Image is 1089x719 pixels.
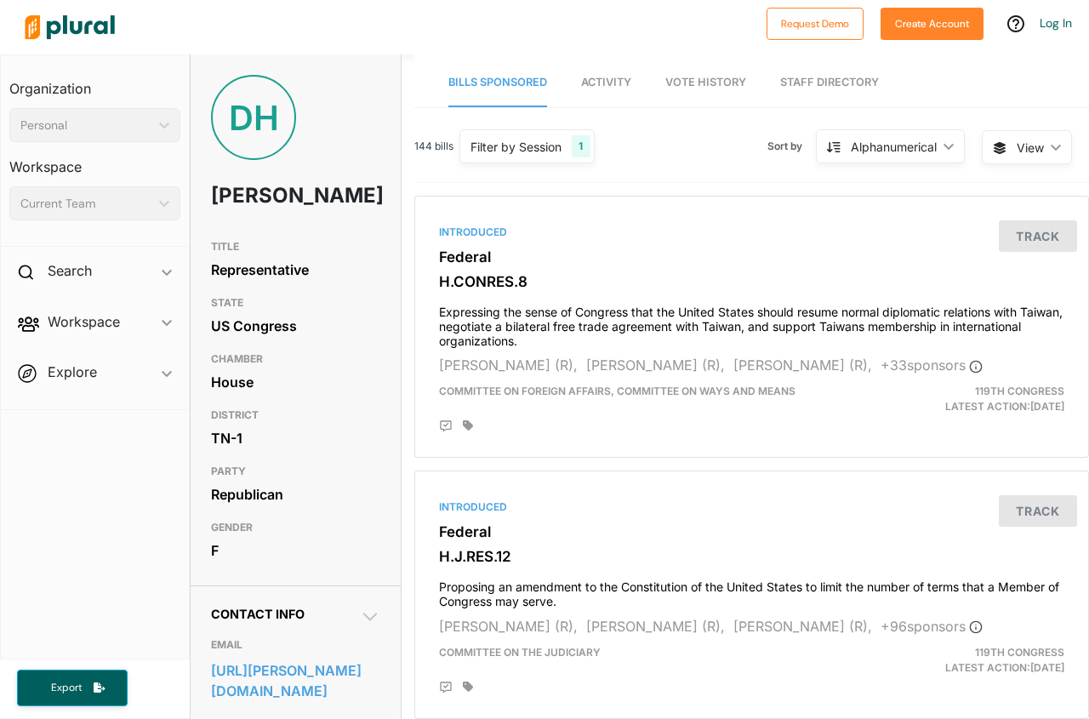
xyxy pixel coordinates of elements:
button: Request Demo [767,8,864,40]
span: Vote History [665,76,746,88]
h3: CHAMBER [211,349,380,369]
button: Track [999,495,1077,527]
div: Add tags [463,681,473,693]
h3: Workspace [9,142,180,180]
div: Add tags [463,419,473,431]
h2: Search [48,261,92,280]
div: Filter by Session [470,138,562,156]
a: [URL][PERSON_NAME][DOMAIN_NAME] [211,658,380,704]
span: [PERSON_NAME] (R), [733,618,872,635]
span: Activity [581,76,631,88]
button: Export [17,670,128,706]
div: Add Position Statement [439,681,453,694]
h3: Federal [439,248,1064,265]
a: Staff Directory [780,59,879,107]
button: Track [999,220,1077,252]
div: 1 [572,135,590,157]
h3: H.J.RES.12 [439,548,1064,565]
div: Latest Action: [DATE] [860,384,1077,414]
span: Contact Info [211,607,305,621]
div: DH [211,75,296,160]
span: Export [39,681,94,695]
span: View [1017,139,1044,157]
div: Personal [20,117,152,134]
div: F [211,538,380,563]
a: Create Account [881,14,984,31]
h4: Proposing an amendment to the Constitution of the United States to limit the number of terms that... [439,572,1064,609]
div: Alphanumerical [851,138,937,156]
span: [PERSON_NAME] (R), [733,357,872,374]
div: TN-1 [211,425,380,451]
span: [PERSON_NAME] (R), [586,357,725,374]
span: + 96 sponsor s [881,618,983,635]
h3: TITLE [211,237,380,257]
div: Latest Action: [DATE] [860,645,1077,676]
span: [PERSON_NAME] (R), [439,357,578,374]
div: Representative [211,257,380,282]
h4: Expressing the sense of Congress that the United States should resume normal diplomatic relations... [439,297,1064,348]
div: House [211,369,380,395]
h3: Organization [9,64,180,101]
span: Committee on the Judiciary [439,646,601,659]
span: [PERSON_NAME] (R), [586,618,725,635]
span: Bills Sponsored [448,76,547,88]
div: Add Position Statement [439,419,453,433]
h3: GENDER [211,517,380,538]
button: Create Account [881,8,984,40]
div: US Congress [211,313,380,339]
span: 144 bills [414,139,453,154]
div: Current Team [20,195,152,213]
a: Activity [581,59,631,107]
div: Republican [211,482,380,507]
h3: EMAIL [211,635,380,655]
h3: H.CONRES.8 [439,273,1064,290]
h3: STATE [211,293,380,313]
a: Request Demo [767,14,864,31]
span: Committee on Foreign Affairs, Committee on Ways and Means [439,385,795,397]
h3: PARTY [211,461,380,482]
span: Sort by [767,139,816,154]
span: 119th Congress [975,385,1064,397]
div: Introduced [439,225,1064,240]
a: Vote History [665,59,746,107]
a: Bills Sponsored [448,59,547,107]
h3: DISTRICT [211,405,380,425]
div: Introduced [439,499,1064,515]
span: 119th Congress [975,646,1064,659]
span: + 33 sponsor s [881,357,983,374]
h1: [PERSON_NAME] [211,170,313,221]
h3: Federal [439,523,1064,540]
a: Log In [1040,15,1072,31]
span: [PERSON_NAME] (R), [439,618,578,635]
